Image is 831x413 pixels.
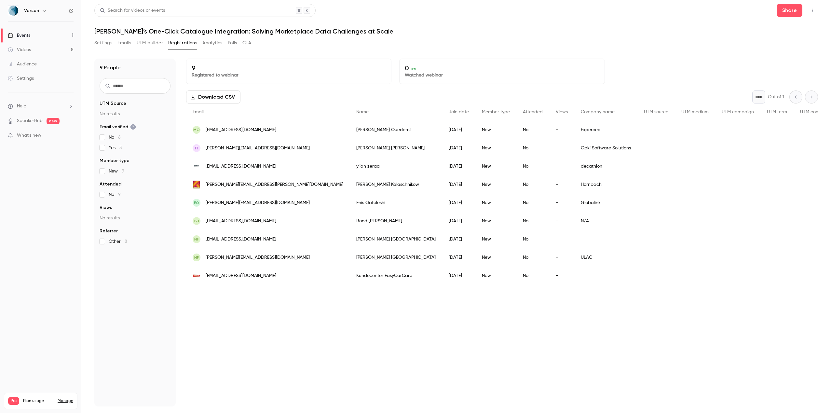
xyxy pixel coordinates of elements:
[516,267,549,285] div: No
[206,218,276,225] span: [EMAIL_ADDRESS][DOMAIN_NAME]
[192,72,386,78] p: Registered to webinar
[206,181,343,188] span: [PERSON_NAME][EMAIL_ADDRESS][PERSON_NAME][DOMAIN_NAME]
[109,238,127,245] span: Other
[574,175,637,194] div: Hornbach
[47,118,60,124] span: new
[800,110,827,114] span: UTM content
[549,139,574,157] div: -
[206,127,276,133] span: [EMAIL_ADDRESS][DOMAIN_NAME]
[549,157,574,175] div: -
[350,139,442,157] div: [PERSON_NAME] [PERSON_NAME]
[17,103,26,110] span: Help
[17,132,41,139] span: What's new
[516,194,549,212] div: No
[475,212,516,230] div: New
[516,121,549,139] div: No
[574,212,637,230] div: N/A
[405,64,599,72] p: 0
[100,111,170,117] p: No results
[767,110,787,114] span: UTM term
[549,175,574,194] div: -
[556,110,568,114] span: Views
[523,110,543,114] span: Attended
[516,139,549,157] div: No
[768,94,784,100] p: Out of 1
[8,47,31,53] div: Videos
[137,38,163,48] button: UTM builder
[475,121,516,139] div: New
[350,157,442,175] div: ylian zeraa
[574,139,637,157] div: Opki Software Solutions
[122,169,124,173] span: 9
[442,248,475,267] div: [DATE]
[8,397,19,405] span: Pro
[442,194,475,212] div: [DATE]
[581,110,615,114] span: Company name
[242,38,251,48] button: CTA
[442,230,475,248] div: [DATE]
[206,254,310,261] span: [PERSON_NAME][EMAIL_ADDRESS][DOMAIN_NAME]
[100,124,136,130] span: Email verified
[100,181,121,187] span: Attended
[94,27,818,35] h1: [PERSON_NAME]’s One-Click Catalogue Integration: Solving Marketplace Data Challenges at Scale
[125,239,127,244] span: 8
[442,212,475,230] div: [DATE]
[202,38,223,48] button: Analytics
[8,32,30,39] div: Events
[574,248,637,267] div: ULAC
[206,236,276,243] span: [EMAIL_ADDRESS][DOMAIN_NAME]
[475,248,516,267] div: New
[168,38,197,48] button: Registrations
[442,139,475,157] div: [DATE]
[100,100,126,107] span: UTM Source
[195,145,198,151] span: IT
[516,157,549,175] div: No
[405,72,599,78] p: Watched webinar
[8,61,37,67] div: Audience
[194,200,199,206] span: EQ
[206,200,310,206] span: [PERSON_NAME][EMAIL_ADDRESS][DOMAIN_NAME]
[8,103,74,110] li: help-dropdown-opener
[109,168,124,174] span: New
[475,157,516,175] div: New
[17,117,43,124] a: SpeakerHub
[475,194,516,212] div: New
[644,110,668,114] span: UTM source
[442,157,475,175] div: [DATE]
[549,212,574,230] div: -
[722,110,754,114] span: UTM campaign
[549,248,574,267] div: -
[100,204,112,211] span: Views
[516,248,549,267] div: No
[475,267,516,285] div: New
[118,135,121,140] span: 6
[350,175,442,194] div: [PERSON_NAME] Kalaschnikow
[411,67,416,71] span: 0 %
[23,398,54,404] span: Plan usage
[475,175,516,194] div: New
[24,7,39,14] h6: Versori
[549,194,574,212] div: -
[109,191,121,198] span: No
[186,90,240,103] button: Download CSV
[100,100,170,245] section: facet-groups
[100,215,170,221] p: No results
[100,64,121,72] h1: 9 People
[100,7,165,14] div: Search for videos or events
[206,272,276,279] span: [EMAIL_ADDRESS][DOMAIN_NAME]
[442,121,475,139] div: [DATE]
[194,218,199,224] span: BJ
[100,158,129,164] span: Member type
[194,255,199,260] span: NF
[516,175,549,194] div: No
[94,38,112,48] button: Settings
[549,230,574,248] div: -
[193,162,200,170] img: decathlon.com
[350,267,442,285] div: Kundecenter EasyCarCare
[350,194,442,212] div: Enis Qafeleshi
[119,145,122,150] span: 3
[482,110,510,114] span: Member type
[549,267,574,285] div: -
[206,145,310,152] span: [PERSON_NAME][EMAIL_ADDRESS][DOMAIN_NAME]
[442,267,475,285] div: [DATE]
